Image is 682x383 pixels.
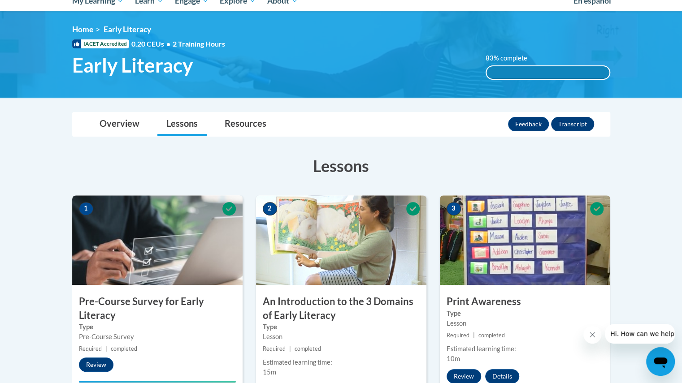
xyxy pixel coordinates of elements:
span: Early Literacy [72,53,193,77]
span: 15m [263,368,276,376]
span: | [473,332,475,339]
img: Course Image [72,195,243,285]
span: Hi. How can we help? [5,6,73,13]
h3: An Introduction to the 3 Domains of Early Literacy [256,295,426,323]
a: Home [72,25,93,34]
h3: Lessons [72,155,610,177]
span: 1 [79,202,93,215]
h3: Pre-Course Survey for Early Literacy [72,295,243,323]
iframe: Button to launch messaging window [646,347,675,376]
span: Required [447,332,469,339]
button: Transcript [551,117,594,131]
a: Overview [91,112,148,136]
div: Your progress [79,381,236,383]
span: | [105,345,107,352]
span: 10m [447,355,460,362]
img: Course Image [256,195,426,285]
div: Lesson [447,318,604,328]
img: Course Image [440,195,610,285]
label: Type [79,322,236,332]
a: Resources [216,112,275,136]
span: • [166,39,170,48]
label: Type [447,309,604,318]
span: | [289,345,291,352]
iframe: Close message [583,326,601,344]
span: Required [263,345,286,352]
span: completed [295,345,321,352]
div: Pre-Course Survey [79,332,236,342]
h3: Print Awareness [440,295,610,309]
label: 83% complete [486,53,537,63]
div: Lesson [263,332,420,342]
button: Feedback [508,117,549,131]
span: 0.20 CEUs [131,39,173,49]
span: completed [111,345,137,352]
div: 100% [487,66,609,79]
iframe: Message from company [605,324,675,344]
span: 2 Training Hours [173,39,225,48]
span: completed [478,332,505,339]
span: IACET Accredited [72,39,129,48]
label: Type [263,322,420,332]
div: Estimated learning time: [263,357,420,367]
a: Lessons [157,112,207,136]
span: 2 [263,202,277,215]
span: Required [79,345,102,352]
button: Review [79,357,113,372]
span: Early Literacy [104,25,151,34]
span: 3 [447,202,461,215]
div: Estimated learning time: [447,344,604,354]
